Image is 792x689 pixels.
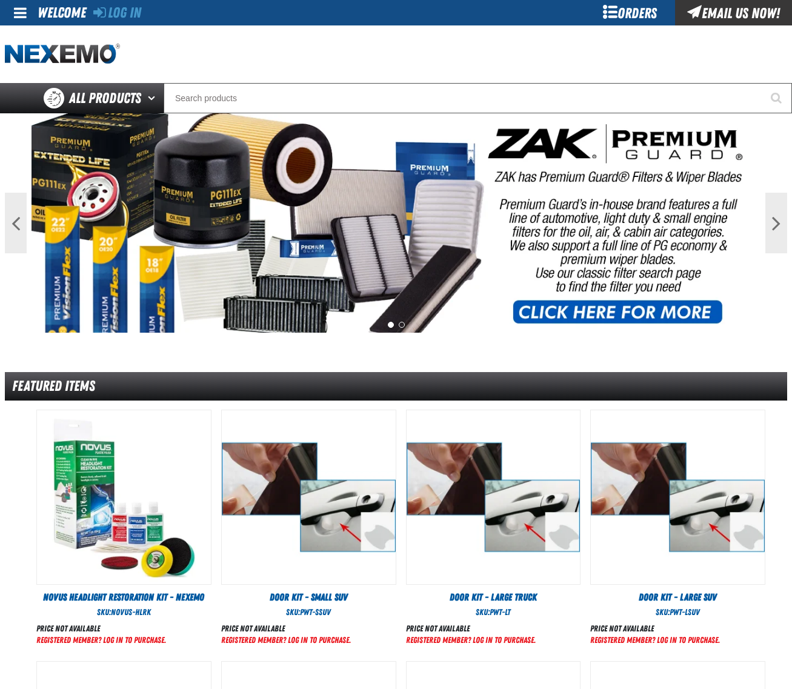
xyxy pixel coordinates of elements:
[490,607,510,617] span: PWT-LT
[300,607,331,617] span: PWT-SSUV
[590,623,720,634] div: Price not available
[450,591,537,603] span: Door Kit - Large Truck
[222,410,396,584] img: Door Kit - Small SUV
[639,591,717,603] span: Door Kit - Large SUV
[221,623,351,634] div: Price not available
[765,193,787,253] button: Next
[144,83,164,113] button: Open All Products pages
[43,591,204,603] span: Novus Headlight Restoration Kit - Nexemo
[406,635,536,645] a: Registered Member? Log In to purchase.
[406,623,536,634] div: Price not available
[407,410,581,584] : View Details of the Door Kit - Large Truck
[37,410,211,584] : View Details of the Novus Headlight Restoration Kit - Nexemo
[5,193,27,253] button: Previous
[388,322,394,328] button: 1 of 2
[591,410,765,584] img: Door Kit - Large SUV
[36,607,211,618] div: SKU:
[221,607,396,618] div: SKU:
[36,635,166,645] a: Registered Member? Log In to purchase.
[222,410,396,584] : View Details of the Door Kit - Small SUV
[762,83,792,113] button: Start Searching
[5,44,120,65] img: Nexemo logo
[221,591,396,604] a: Door Kit - Small SUV
[407,410,581,584] img: Door Kit - Large Truck
[590,607,765,618] div: SKU:
[5,372,787,401] div: Featured Items
[399,322,405,328] button: 2 of 2
[406,591,581,604] a: Door Kit - Large Truck
[670,607,700,617] span: PWT-LSUV
[406,607,581,618] div: SKU:
[36,591,211,604] a: Novus Headlight Restoration Kit - Nexemo
[69,87,141,109] span: All Products
[111,607,151,617] span: NOVUS-HLRK
[590,591,765,604] a: Door Kit - Large SUV
[93,4,141,21] a: Log In
[32,113,761,333] img: PG Filters & Wipers
[37,410,211,584] img: Novus Headlight Restoration Kit - Nexemo
[590,635,720,645] a: Registered Member? Log In to purchase.
[36,623,166,634] div: Price not available
[591,410,765,584] : View Details of the Door Kit - Large SUV
[270,591,348,603] span: Door Kit - Small SUV
[221,635,351,645] a: Registered Member? Log In to purchase.
[164,83,792,113] input: Search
